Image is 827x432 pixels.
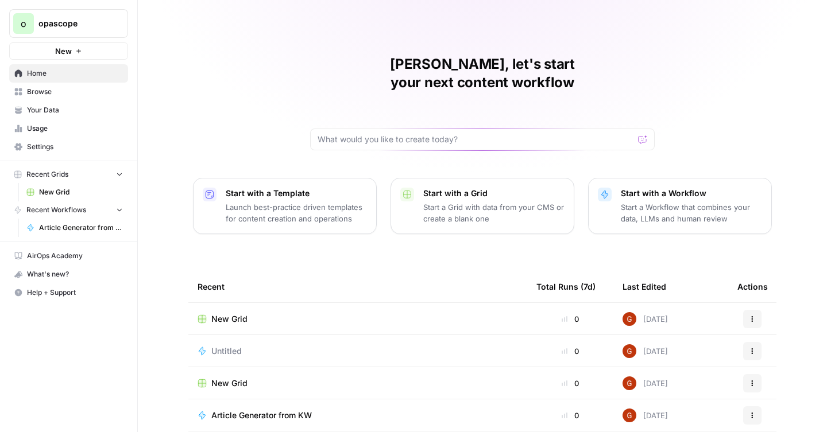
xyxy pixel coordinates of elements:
[27,68,123,79] span: Home
[536,271,596,302] div: Total Runs (7d)
[9,101,128,119] a: Your Data
[310,55,655,92] h1: [PERSON_NAME], let's start your next content workflow
[9,64,128,83] a: Home
[198,410,518,421] a: Article Generator from KW
[198,313,518,325] a: New Grid
[26,205,86,215] span: Recent Workflows
[198,271,518,302] div: Recent
[10,266,127,283] div: What's new?
[536,410,604,421] div: 0
[318,134,633,145] input: What would you like to create today?
[536,345,604,357] div: 0
[211,377,248,389] span: New Grid
[211,345,242,357] span: Untitled
[9,166,128,183] button: Recent Grids
[27,251,123,261] span: AirOps Academy
[9,119,128,138] a: Usage
[621,201,762,224] p: Start a Workflow that combines your data, LLMs and human review
[198,345,518,357] a: Untitled
[211,410,312,421] span: Article Generator from KW
[9,247,128,265] a: AirOps Academy
[26,169,68,180] span: Recent Grids
[737,271,768,302] div: Actions
[623,376,668,390] div: [DATE]
[226,188,367,199] p: Start with a Template
[623,408,668,422] div: [DATE]
[623,312,636,326] img: pobvtkb4t1czagu00cqquhmopsq1
[27,142,123,152] span: Settings
[623,376,636,390] img: pobvtkb4t1czagu00cqquhmopsq1
[623,271,666,302] div: Last Edited
[226,201,367,224] p: Launch best-practice driven templates for content creation and operations
[21,17,26,30] span: o
[9,283,128,302] button: Help + Support
[27,105,123,115] span: Your Data
[9,9,128,38] button: Workspace: opascope
[391,178,574,234] button: Start with a GridStart a Grid with data from your CMS or create a blank one
[21,219,128,237] a: Article Generator from KW
[39,187,123,197] span: New Grid
[623,312,668,326] div: [DATE]
[621,188,762,199] p: Start with a Workflow
[9,265,128,283] button: What's new?
[536,377,604,389] div: 0
[27,87,123,97] span: Browse
[9,42,128,60] button: New
[198,377,518,389] a: New Grid
[9,201,128,219] button: Recent Workflows
[27,123,123,134] span: Usage
[9,138,128,156] a: Settings
[55,45,72,57] span: New
[423,201,565,224] p: Start a Grid with data from your CMS or create a blank one
[623,344,636,358] img: pobvtkb4t1czagu00cqquhmopsq1
[39,223,123,233] span: Article Generator from KW
[38,18,108,29] span: opascope
[193,178,377,234] button: Start with a TemplateLaunch best-practice driven templates for content creation and operations
[588,178,772,234] button: Start with a WorkflowStart a Workflow that combines your data, LLMs and human review
[423,188,565,199] p: Start with a Grid
[27,287,123,298] span: Help + Support
[211,313,248,325] span: New Grid
[623,344,668,358] div: [DATE]
[9,83,128,101] a: Browse
[21,183,128,201] a: New Grid
[536,313,604,325] div: 0
[623,408,636,422] img: pobvtkb4t1czagu00cqquhmopsq1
